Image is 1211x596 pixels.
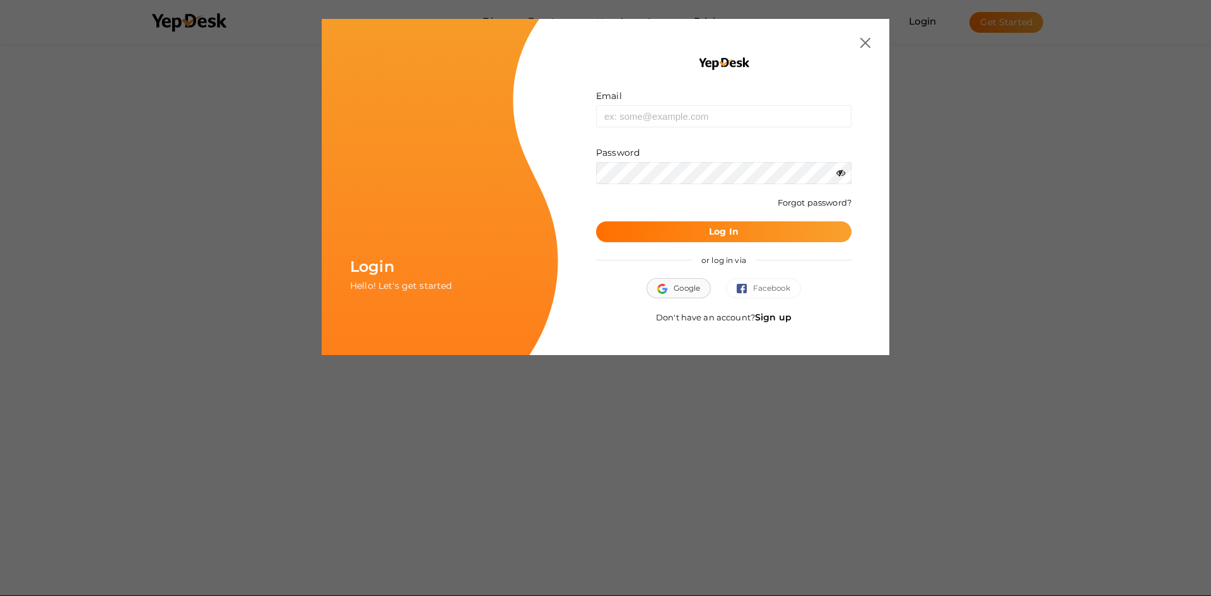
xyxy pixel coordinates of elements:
[350,280,452,291] span: Hello! Let's get started
[596,221,851,242] button: Log In
[709,226,739,237] b: Log In
[737,284,753,294] img: facebook.svg
[755,312,792,323] a: Sign up
[737,282,790,295] span: Facebook
[692,246,756,274] span: or log in via
[596,90,622,102] label: Email
[698,57,750,71] img: YEP_black_cropped.png
[860,38,870,48] img: close.svg
[656,312,792,322] span: Don't have an account?
[657,282,700,295] span: Google
[646,278,711,298] button: Google
[657,284,674,294] img: google.svg
[726,278,801,298] button: Facebook
[596,105,851,127] input: ex: some@example.com
[350,257,394,276] span: Login
[596,146,640,159] label: Password
[778,197,851,207] a: Forgot password?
